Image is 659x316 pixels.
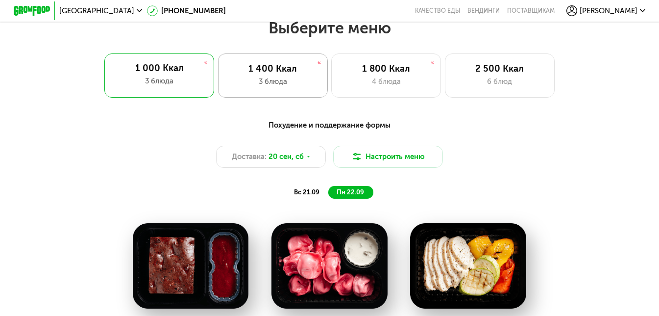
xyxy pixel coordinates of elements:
span: 20 сен, сб [268,151,304,162]
span: вс 21.09 [294,188,319,196]
button: Настроить меню [333,146,443,168]
div: 1 000 Ккал [114,63,205,74]
div: 6 блюд [455,76,545,87]
div: поставщикам [507,7,555,15]
div: 1 800 Ккал [341,63,432,74]
span: [GEOGRAPHIC_DATA] [59,7,134,15]
div: 3 блюда [114,76,205,86]
div: 4 блюда [341,76,432,87]
div: Похудение и поддержание формы [59,120,601,131]
div: 1 400 Ккал [227,63,318,74]
span: [PERSON_NAME] [580,7,637,15]
div: 2 500 Ккал [455,63,545,74]
a: [PHONE_NUMBER] [147,5,226,16]
div: 3 блюда [227,76,318,87]
span: пн 22.09 [337,188,364,196]
h2: Выберите меню [29,18,630,38]
a: Качество еды [415,7,460,15]
a: Вендинги [467,7,500,15]
span: Доставка: [232,151,267,162]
